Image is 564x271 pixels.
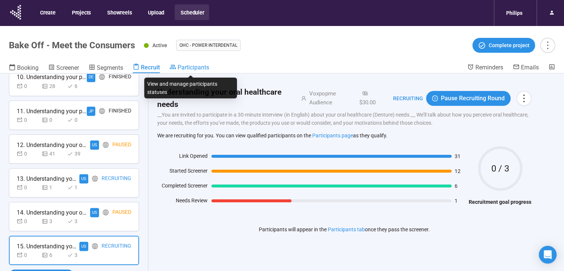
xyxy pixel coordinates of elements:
div: Recruiting [102,242,131,251]
a: Participants tab [328,226,365,232]
div: 3 [67,217,89,225]
div: Needs Review [157,196,208,208]
button: pause-circlePause Recruiting Round [426,91,511,106]
div: 0 [17,251,39,259]
div: US [79,174,88,183]
span: Reminders [475,64,503,71]
span: Active [152,42,167,48]
span: Screener [56,64,79,71]
div: Recruiting [102,174,131,183]
span: global [92,176,98,182]
span: Booking [17,64,39,71]
span: 6 [455,183,465,189]
a: Recruit [133,63,160,73]
span: 1 [455,198,465,203]
button: Showreels [101,4,137,20]
div: 0 [67,116,89,124]
div: 3 [42,217,64,225]
div: 0 [17,116,39,124]
div: US [90,208,99,217]
div: 39 [67,150,89,158]
button: more [540,38,555,53]
span: pause-circle [432,95,438,101]
a: Participants page [312,133,353,138]
div: US [79,242,88,251]
span: global [92,243,98,249]
button: Create [34,4,61,20]
div: 15. Understanding your oral healthcare needs [17,242,79,251]
div: DE [87,72,95,82]
div: 1 [67,183,89,192]
button: Upload [142,4,169,20]
div: $30.00 [356,89,384,107]
button: more [517,91,531,106]
span: Recruit [141,64,160,71]
div: Paused [112,140,131,150]
button: Scheduler [175,4,209,20]
span: more [542,40,553,50]
div: 13. Understanding your oral healthcare needs [17,174,79,183]
div: 28 [42,82,64,90]
div: 0 [42,116,64,124]
div: Link Opened [157,152,208,163]
div: 0 [17,183,39,192]
button: Projects [66,4,96,20]
a: Emails [513,63,539,72]
div: Recruiting [384,94,423,102]
span: global [103,209,109,215]
div: Finished [109,107,131,116]
p: __You are invited to participate in a 30-minute interview (in English) about your oral healthcare... [157,111,531,127]
a: Screener [48,63,79,73]
div: Paused [112,208,131,217]
span: global [99,74,105,80]
div: 14. Understanding your oral healthcare needs [17,208,87,217]
span: 12 [455,169,465,174]
div: Voxpopme Audience [306,89,356,107]
div: Open Intercom Messenger [539,246,557,264]
span: global [103,142,109,148]
h2: Understanding your oral healthcare needs [157,86,292,111]
div: 12. Understanding your oral healthcare needs [17,140,87,150]
span: Complete project [489,41,530,49]
div: 3 [67,251,89,259]
div: 1 [42,183,64,192]
div: View and manage participants statuses [144,78,237,98]
div: 0 [17,217,39,225]
p: We are recruiting for you. You can view qualified participants on the as they qualify. [157,132,531,139]
div: US [90,140,99,150]
span: OHC - Power Interdental [179,42,237,49]
button: Complete project [472,38,535,53]
span: 0 / 3 [478,164,522,173]
div: 0 [17,150,39,158]
a: Segments [89,63,123,73]
a: Participants [169,63,209,72]
div: 41 [42,150,64,158]
span: global [99,108,105,114]
span: user [292,96,306,101]
div: 6 [67,82,89,90]
p: Participants will appear in the once they pass the screener. [259,225,430,234]
div: 11. Understanding your personal care needs [17,107,87,116]
div: Philips [502,6,527,20]
span: Participants [178,64,209,71]
div: 6 [42,251,64,259]
span: Emails [521,64,539,71]
a: Reminders [467,63,503,72]
div: JP [87,107,95,116]
span: Pause Recruiting Round [441,94,505,103]
div: 10. Understanding your personal care needs [17,72,87,82]
div: Started Screener [157,167,208,178]
span: Segments [97,64,123,71]
div: 0 [17,82,39,90]
span: more [519,93,529,103]
a: Booking [9,63,39,73]
h1: Bake Off - Meet the Consumers [9,40,135,50]
span: 31 [455,154,465,159]
div: Completed Screener [157,182,208,193]
div: Finished [109,72,131,82]
h4: Recruitment goal progress [469,198,531,206]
